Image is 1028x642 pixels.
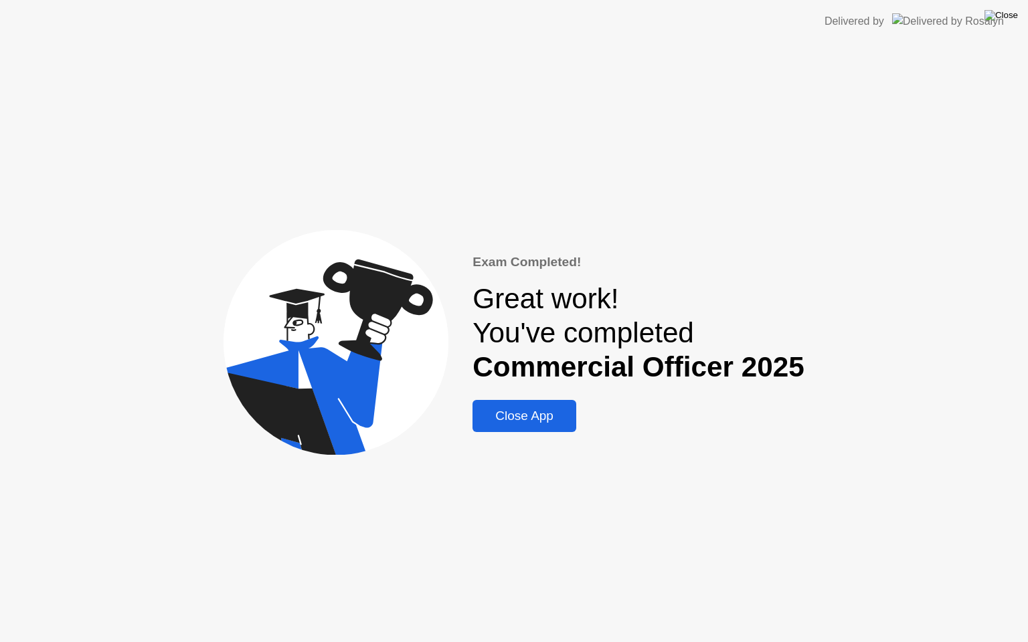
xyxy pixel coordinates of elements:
img: Close [984,10,1018,21]
button: Close App [473,400,576,432]
b: Commercial Officer 2025 [473,351,804,383]
div: Exam Completed! [473,253,804,272]
div: Close App [477,409,572,423]
div: Great work! You've completed [473,282,804,384]
img: Delivered by Rosalyn [892,13,1004,29]
div: Delivered by [825,13,884,29]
